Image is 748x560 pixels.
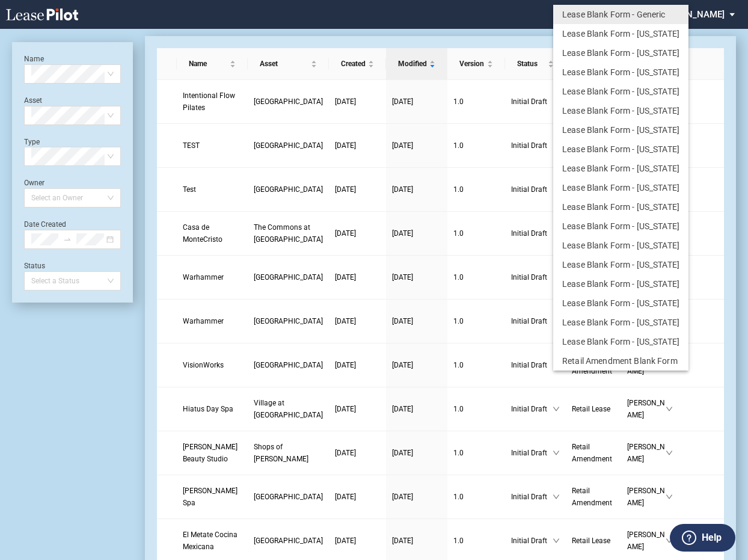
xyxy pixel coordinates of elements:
[553,178,688,197] button: Lease Blank Form - Florida
[553,120,688,140] button: Lease Blank Form - New Jersey
[553,63,688,82] button: Lease Blank Form - Georgia
[553,101,688,120] button: Lease Blank Form - Washington
[553,5,688,24] button: Lease Blank Form - Generic
[553,217,688,236] button: Lease Blank Form - Nevada
[553,197,688,217] button: Lease Blank Form - Arizona
[553,332,688,351] button: Lease Blank Form - Rhode Island
[553,274,688,294] button: Lease Blank Form - Tennessee
[553,236,688,255] button: Lease Blank Form - Massachusetts
[553,351,688,371] button: Retail Amendment Blank Form
[553,24,688,43] button: Lease Blank Form - Virginia
[670,524,735,552] button: Help
[553,159,688,178] button: Lease Blank Form - Texas
[553,313,688,332] button: Lease Blank Form - Maryland
[702,530,722,546] label: Help
[553,140,688,159] button: Lease Blank Form - Pennsylvania
[553,255,688,274] button: Lease Blank Form - North Carolina
[553,82,688,101] button: Lease Blank Form - New York
[553,43,688,63] button: Lease Blank Form - California
[553,294,688,313] button: Lease Blank Form - Illinois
